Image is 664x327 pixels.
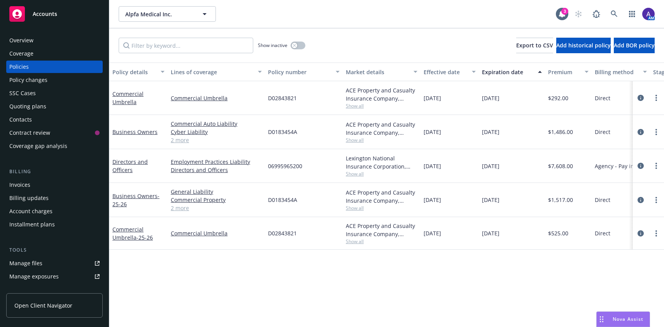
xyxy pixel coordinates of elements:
span: $1,517.00 [548,196,573,204]
span: D0183454A [268,196,297,204]
div: Billing method [595,68,638,76]
button: Market details [343,63,420,81]
button: Alpfa Medical Inc. [119,6,216,22]
div: Effective date [424,68,467,76]
div: Lines of coverage [171,68,253,76]
span: Show all [346,103,417,109]
a: Commercial Umbrella [171,94,262,102]
div: Billing updates [9,192,49,204]
div: Overview [9,34,33,47]
div: Quoting plans [9,100,46,113]
a: Directors and Officers [171,166,262,174]
div: Contract review [9,127,50,139]
a: Billing updates [6,192,103,204]
span: Show all [346,205,417,211]
div: Policies [9,61,29,73]
span: D02843821 [268,229,297,237]
a: circleInformation [636,93,645,103]
a: Overview [6,34,103,47]
div: Expiration date [482,68,533,76]
a: Switch app [624,6,640,22]
button: Effective date [420,63,479,81]
div: ACE Property and Casualty Insurance Company, Chubb Group [346,188,417,205]
span: [DATE] [424,196,441,204]
input: Filter by keyword... [119,38,253,53]
span: $1,486.00 [548,128,573,136]
span: Nova Assist [613,316,643,322]
span: $292.00 [548,94,568,102]
span: [DATE] [482,229,499,237]
div: 3 [561,8,568,15]
button: Nova Assist [596,311,650,327]
span: [DATE] [482,162,499,170]
a: Business Owners [112,128,158,136]
a: Accounts [6,3,103,25]
a: Manage files [6,257,103,270]
a: Invoices [6,179,103,191]
a: 2 more [171,136,262,144]
span: [DATE] [482,128,499,136]
div: ACE Property and Casualty Insurance Company, Chubb Group [346,222,417,238]
span: Export to CSV [516,42,553,49]
span: D02843821 [268,94,297,102]
div: Lexington National Insurance Corporation, Lexington National Insurance Corporation, CRC Group [346,154,417,170]
span: - 25-26 [112,192,159,208]
div: Policy number [268,68,331,76]
button: Policy number [265,63,343,81]
div: Account charges [9,205,53,217]
a: 2 more [171,204,262,212]
a: Employment Practices Liability [171,158,262,166]
span: [DATE] [424,128,441,136]
span: Show inactive [258,42,287,49]
a: Business Owners [112,192,159,208]
span: [DATE] [424,162,441,170]
div: ACE Property and Casualty Insurance Company, Chubb Group [346,86,417,103]
a: Manage exposures [6,270,103,283]
span: $7,608.00 [548,162,573,170]
div: Manage exposures [9,270,59,283]
a: Commercial Umbrella [171,229,262,237]
a: circleInformation [636,229,645,238]
span: Accounts [33,11,57,17]
button: Add historical policy [556,38,611,53]
a: Search [606,6,622,22]
a: Contract review [6,127,103,139]
div: Contacts [9,113,32,126]
div: Drag to move [597,312,606,327]
button: Add BOR policy [614,38,655,53]
a: Manage certificates [6,284,103,296]
div: Policy changes [9,74,47,86]
button: Billing method [592,63,650,81]
span: Open Client Navigator [14,301,72,310]
a: Quoting plans [6,100,103,113]
a: Commercial Umbrella [112,226,153,241]
a: Account charges [6,205,103,217]
span: Show all [346,238,417,245]
button: Export to CSV [516,38,553,53]
img: photo [642,8,655,20]
div: Premium [548,68,580,76]
div: Coverage gap analysis [9,140,67,152]
a: Installment plans [6,218,103,231]
span: Add historical policy [556,42,611,49]
a: Report a Bug [589,6,604,22]
button: Policy details [109,63,168,81]
span: Direct [595,94,610,102]
a: more [652,127,661,137]
div: Billing [6,168,103,176]
div: Coverage [9,47,33,60]
button: Lines of coverage [168,63,265,81]
span: Alpfa Medical Inc. [125,10,193,18]
a: Coverage gap analysis [6,140,103,152]
div: Installment plans [9,218,55,231]
a: circleInformation [636,195,645,205]
span: [DATE] [424,229,441,237]
span: [DATE] [482,94,499,102]
div: Market details [346,68,409,76]
span: Agency - Pay in full [595,162,644,170]
a: General Liability [171,188,262,196]
span: Direct [595,196,610,204]
span: Show all [346,170,417,177]
a: Coverage [6,47,103,60]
